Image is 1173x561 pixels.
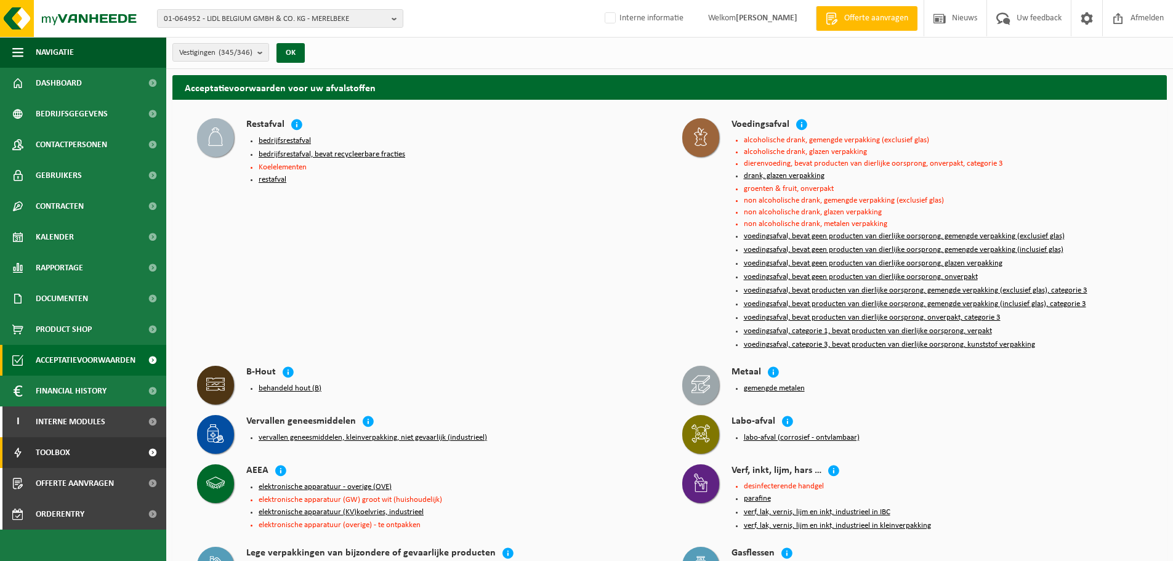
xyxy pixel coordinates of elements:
button: elektronische apparatuur - overige (OVE) [259,482,392,492]
button: voedingsafval, bevat geen producten van dierlijke oorsprong, gemengde verpakking (inclusief glas) [744,245,1063,255]
button: Vestigingen(345/346) [172,43,269,62]
span: Navigatie [36,37,74,68]
button: verf, lak, vernis, lijm en inkt, industrieel in kleinverpakking [744,521,931,531]
count: (345/346) [219,49,252,57]
span: I [12,406,23,437]
a: Offerte aanvragen [816,6,917,31]
button: gemengde metalen [744,384,805,394]
button: voedingsafval, categorie 1, bevat producten van dierlijke oorsprong, verpakt [744,326,992,336]
button: verf, lak, vernis, lijm en inkt, industrieel in IBC [744,507,890,517]
span: Offerte aanvragen [36,468,114,499]
h4: Verf, inkt, lijm, hars … [732,464,821,478]
span: Financial History [36,376,107,406]
button: behandeld hout (B) [259,384,321,394]
span: Rapportage [36,252,83,283]
span: Bedrijfsgegevens [36,99,108,129]
span: Kalender [36,222,74,252]
li: non alcoholische drank, metalen verpakking [744,220,1143,228]
h4: Lege verpakkingen van bijzondere of gevaarlijke producten [246,547,496,561]
span: Offerte aanvragen [841,12,911,25]
span: Contactpersonen [36,129,107,160]
span: Gebruikers [36,160,82,191]
button: 01-064952 - LIDL BELGIUM GMBH & CO. KG - MERELBEKE [157,9,403,28]
button: bedrijfsrestafval [259,136,311,146]
h4: Restafval [246,118,284,132]
li: desinfecterende handgel [744,482,1143,490]
h4: AEEA [246,464,268,478]
button: voedingsafval, bevat producten van dierlijke oorsprong, gemengde verpakking (exclusief glas), cat... [744,286,1087,296]
li: alcoholische drank, glazen verpakking [744,148,1143,156]
button: voedingsafval, bevat geen producten van dierlijke oorsprong, onverpakt [744,272,978,282]
span: Dashboard [36,68,82,99]
button: voedingsafval, bevat producten van dierlijke oorsprong, gemengde verpakking (inclusief glas), cat... [744,299,1086,309]
li: non alcoholische drank, glazen verpakking [744,208,1143,216]
button: drank, glazen verpakking [744,171,824,181]
h2: Acceptatievoorwaarden voor uw afvalstoffen [172,75,1167,99]
button: voedingsafval, categorie 3, bevat producten van dierlijke oorsprong, kunststof verpakking [744,340,1035,350]
span: Product Shop [36,314,92,345]
span: Orderentry Goedkeuring [36,499,139,530]
li: dierenvoeding, bevat producten van dierlijke oorsprong, onverpakt, categorie 3 [744,159,1143,167]
span: Vestigingen [179,44,252,62]
span: Documenten [36,283,88,314]
label: Interne informatie [602,9,683,28]
span: Acceptatievoorwaarden [36,345,135,376]
h4: Labo-afval [732,415,775,429]
button: voedingsafval, bevat producten van dierlijke oorsprong, onverpakt, categorie 3 [744,313,1001,323]
li: non alcoholische drank, gemengde verpakking (exclusief glas) [744,196,1143,204]
button: bedrijfsrestafval, bevat recycleerbare fracties [259,150,405,159]
h4: Metaal [732,366,761,380]
h4: Gasflessen [732,547,775,561]
button: voedingsafval, bevat geen producten van dierlijke oorsprong, glazen verpakking [744,259,1002,268]
strong: [PERSON_NAME] [736,14,797,23]
h4: Voedingsafval [732,118,789,132]
h4: B-Hout [246,366,276,380]
li: Koelelementen [259,163,658,171]
li: elektronische apparatuur (overige) - te ontpakken [259,521,658,529]
button: voedingsafval, bevat geen producten van dierlijke oorsprong, gemengde verpakking (exclusief glas) [744,232,1065,241]
li: alcoholische drank, gemengde verpakking (exclusief glas) [744,136,1143,144]
button: labo-afval (corrosief - ontvlambaar) [744,433,860,443]
span: 01-064952 - LIDL BELGIUM GMBH & CO. KG - MERELBEKE [164,10,387,28]
li: groenten & fruit, onverpakt [744,185,1143,193]
span: Interne modules [36,406,105,437]
button: vervallen geneesmiddelen, kleinverpakking, niet gevaarlijk (industrieel) [259,433,487,443]
span: Contracten [36,191,84,222]
li: elektronische apparatuur (GW) groot wit (huishoudelijk) [259,496,658,504]
span: Toolbox [36,437,70,468]
button: elektronische apparatuur (KV)koelvries, industrieel [259,507,424,517]
button: OK [276,43,305,63]
h4: Vervallen geneesmiddelen [246,415,356,429]
button: restafval [259,175,286,185]
button: parafine [744,494,771,504]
